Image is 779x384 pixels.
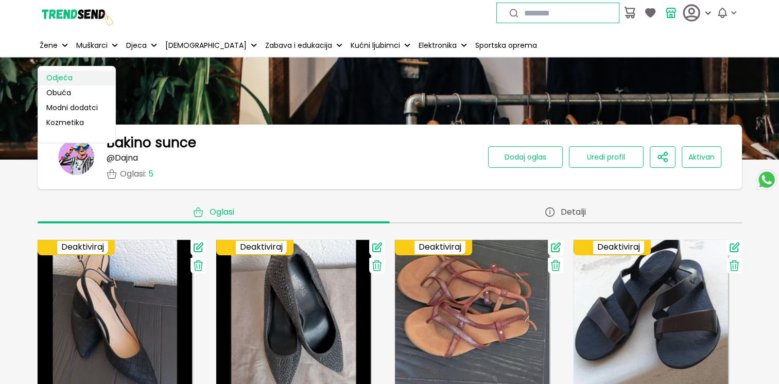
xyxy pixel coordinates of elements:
[40,40,58,51] p: Žene
[107,135,196,150] h1: Bakino sunce
[473,34,539,57] a: Sportska oprema
[74,34,120,57] button: Muškarci
[107,153,138,163] p: @ Dajna
[349,34,412,57] button: Kućni ljubimci
[165,40,247,51] p: [DEMOGRAPHIC_DATA]
[38,34,70,57] button: Žene
[488,146,563,168] button: Dodaj oglas
[265,40,332,51] p: Zabava i edukacija
[417,34,469,57] button: Elektronika
[120,169,153,179] p: Oglasi :
[126,40,147,51] p: Djeca
[124,34,159,57] button: Djeca
[505,152,546,162] span: Dodaj oglas
[263,34,344,57] button: Zabava i edukacija
[148,168,153,180] span: 5
[682,146,721,168] button: Aktivan
[76,40,108,51] p: Muškarci
[419,40,457,51] p: Elektronika
[569,146,644,168] button: Uredi profil
[561,207,586,217] span: Detalji
[58,139,94,175] img: banner
[210,207,234,217] span: Oglasi
[163,34,259,57] button: [DEMOGRAPHIC_DATA]
[351,40,400,51] p: Kućni ljubimci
